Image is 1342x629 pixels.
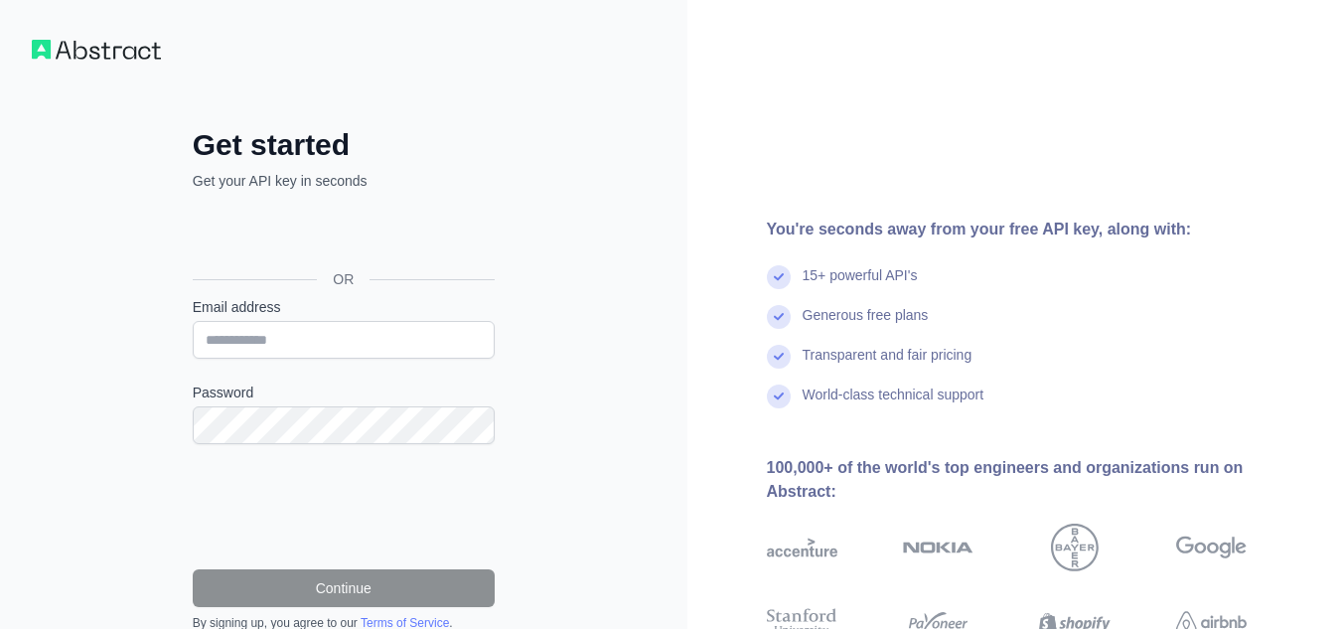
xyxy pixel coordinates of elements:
[767,218,1311,241] div: You're seconds away from your free API key, along with:
[32,40,161,60] img: Workflow
[767,265,791,289] img: check mark
[193,383,495,402] label: Password
[193,468,495,546] iframe: reCAPTCHA
[193,171,495,191] p: Get your API key in seconds
[193,569,495,607] button: Continue
[803,305,929,345] div: Generous free plans
[803,345,972,385] div: Transparent and fair pricing
[767,385,791,408] img: check mark
[767,456,1311,504] div: 100,000+ of the world's top engineers and organizations run on Abstract:
[903,524,973,571] img: nokia
[767,345,791,369] img: check mark
[803,385,984,424] div: World-class technical support
[803,265,918,305] div: 15+ powerful API's
[767,305,791,329] img: check mark
[193,297,495,317] label: Email address
[193,127,495,163] h2: Get started
[183,213,501,256] iframe: Botão "Fazer login com o Google"
[317,269,370,289] span: OR
[1051,524,1099,571] img: bayer
[767,524,837,571] img: accenture
[1176,524,1247,571] img: google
